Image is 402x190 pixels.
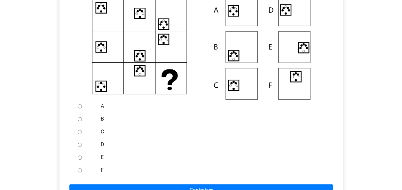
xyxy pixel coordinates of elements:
[101,128,322,136] label: C
[101,141,322,148] label: D
[101,154,322,161] label: E
[101,166,322,174] label: F
[101,115,322,123] label: B
[101,102,322,110] label: A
